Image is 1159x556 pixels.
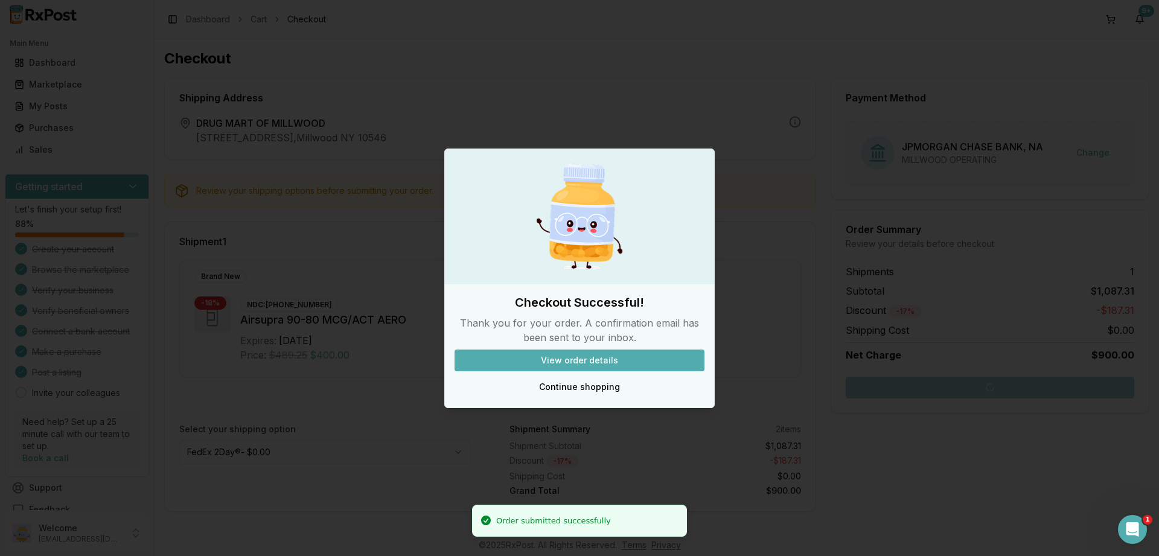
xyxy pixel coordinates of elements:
[455,350,704,371] button: View order details
[455,294,704,311] h2: Checkout Successful!
[522,159,637,275] img: Happy Pill Bottle
[455,376,704,398] button: Continue shopping
[455,316,704,345] p: Thank you for your order. A confirmation email has been sent to your inbox.
[1143,515,1152,525] span: 1
[1118,515,1147,544] iframe: Intercom live chat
